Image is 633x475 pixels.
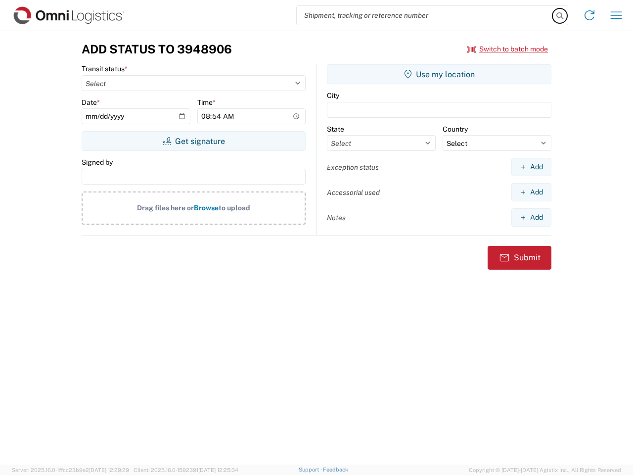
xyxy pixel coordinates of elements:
[327,188,380,197] label: Accessorial used
[327,163,379,172] label: Exception status
[137,204,194,212] span: Drag files here or
[323,467,348,473] a: Feedback
[327,213,346,222] label: Notes
[327,91,339,100] label: City
[12,467,129,473] span: Server: 2025.16.0-1ffcc23b9e2
[194,204,219,212] span: Browse
[511,208,551,227] button: Add
[82,42,232,56] h3: Add Status to 3948906
[511,183,551,201] button: Add
[134,467,238,473] span: Client: 2025.16.0-1592391
[82,98,100,107] label: Date
[469,466,621,475] span: Copyright © [DATE]-[DATE] Agistix Inc., All Rights Reserved
[327,64,551,84] button: Use my location
[467,41,548,57] button: Switch to batch mode
[219,204,250,212] span: to upload
[488,246,551,270] button: Submit
[89,467,129,473] span: [DATE] 12:29:29
[297,6,553,25] input: Shipment, tracking or reference number
[82,64,128,73] label: Transit status
[327,125,344,134] label: State
[82,158,113,167] label: Signed by
[82,131,306,151] button: Get signature
[197,98,216,107] label: Time
[299,467,323,473] a: Support
[198,467,238,473] span: [DATE] 12:25:34
[511,158,551,176] button: Add
[443,125,468,134] label: Country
